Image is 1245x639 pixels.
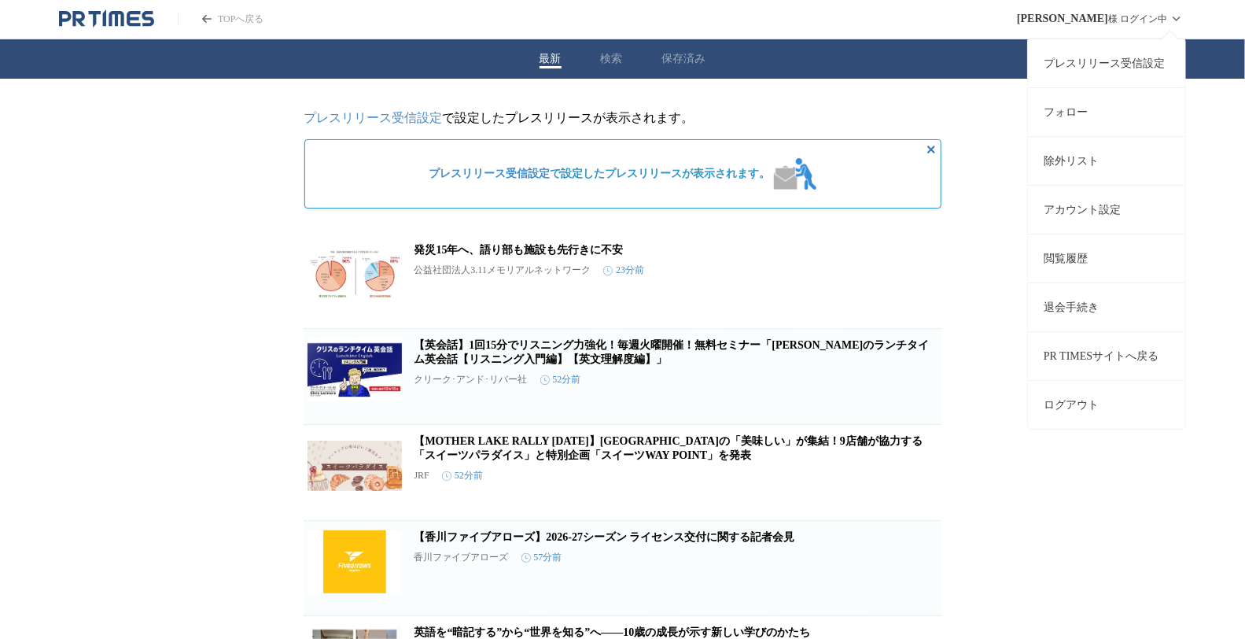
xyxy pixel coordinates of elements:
[308,434,402,497] img: 【MOTHER LAKE RALLY 2025】琵琶湖の「美味しい」が集結！9店舗が協力する「スイーツパラダイス」と特別企画「スイーツWAY POINT」を発表
[1028,331,1185,380] a: PR TIMESサイトへ戻る
[429,167,771,181] span: で設定したプレスリリースが表示されます。
[308,338,402,401] img: 【英会話】1回15分でリスニング力強化！毎週火曜開催！無料セミナー「クリスのランチタイム英会話【リスニング入門編】【英文理解度編】」
[414,264,591,277] p: 公益社団法人3.11メモリアルネットワーク
[540,52,562,66] button: 最新
[308,530,402,593] img: 【香川ファイブアローズ】2026-27シーズン ライセンス交付に関する記者会見
[178,13,263,26] a: PR TIMESのトップページはこちら
[1028,283,1185,331] a: 退会手続き
[414,435,923,461] a: 【MOTHER LAKE RALLY [DATE]】[GEOGRAPHIC_DATA]の「美味しい」が集結！9店舗が協力する「スイーツパラダイス」と特別企画「スイーツWAY POINT」を発表
[304,110,941,127] p: で設定したプレスリリースが表示されます。
[662,52,706,66] button: 保存済み
[603,264,644,277] time: 23分前
[414,626,811,638] a: 英語を“暗記する”から“世界を知る”へ――10歳の成長が示す新しい学びのかたち
[1017,13,1108,25] span: [PERSON_NAME]
[1028,136,1185,185] a: 除外リスト
[540,373,581,386] time: 52分前
[59,9,154,28] a: PR TIMESのトップページはこちら
[414,373,528,386] p: クリーク･アンド･リバー社
[414,339,930,365] a: 【英会話】1回15分でリスニング力強化！毎週火曜開催！無料セミナー「[PERSON_NAME]のランチタイム英会話【リスニング入門編】【英文理解度編】」
[414,244,624,256] a: 発災15年へ、語り部も施設も先行きに不安
[922,140,941,159] button: 非表示にする
[429,168,551,179] a: プレスリリース受信設定
[414,470,429,482] p: JRF
[1028,39,1185,87] a: プレスリリース受信設定
[442,469,483,482] time: 52分前
[414,531,795,543] a: 【香川ファイブアローズ】2026-27シーズン ライセンス交付に関する記者会見
[1028,380,1185,429] button: ログアウト
[1028,87,1185,136] a: フォロー
[1028,234,1185,283] a: 閲覧履歴
[1028,185,1185,234] a: アカウント設定
[521,551,562,564] time: 57分前
[308,243,402,306] img: 発災15年へ、語り部も施設も先行きに不安
[304,111,443,124] a: プレスリリース受信設定
[414,551,509,564] p: 香川ファイブアローズ
[601,52,623,66] button: 検索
